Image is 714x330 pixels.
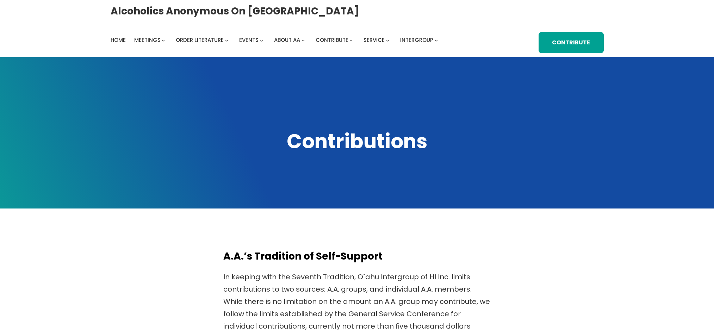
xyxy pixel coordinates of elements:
a: Home [111,35,126,45]
nav: Intergroup [111,35,440,45]
h1: Contributions [111,128,604,155]
span: Home [111,36,126,44]
span: Order Literature [176,36,224,44]
a: Meetings [134,35,161,45]
button: Intergroup submenu [435,38,438,42]
span: About AA [274,36,300,44]
span: Meetings [134,36,161,44]
span: Contribute [316,36,348,44]
a: Intergroup [400,35,433,45]
span: Events [239,36,259,44]
a: Contribute [539,32,604,53]
button: Order Literature submenu [225,38,228,42]
a: Contribute [316,35,348,45]
span: Service [364,36,385,44]
button: Contribute submenu [349,38,353,42]
span: Intergroup [400,36,433,44]
button: About AA submenu [302,38,305,42]
h4: A.A.’s Tradition of Self-Support [223,250,491,262]
button: Events submenu [260,38,263,42]
a: Alcoholics Anonymous on [GEOGRAPHIC_DATA] [111,2,359,20]
button: Meetings submenu [162,38,165,42]
button: Service submenu [386,38,389,42]
a: Service [364,35,385,45]
a: Events [239,35,259,45]
a: About AA [274,35,300,45]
